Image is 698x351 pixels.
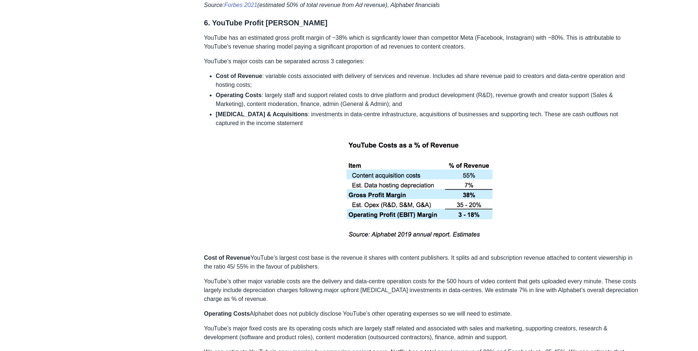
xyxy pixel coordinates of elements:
li: : largely staff and support related costs to drive platform and product development (R&D), revenu... [216,91,639,109]
strong: Operating Costs [204,311,249,317]
p: YouTube’s other major variable costs are the delivery and data-centre operation costs for the 500... [204,277,639,304]
p: YouTube’s largest cost base is the revenue it shares with content publishers. It splits ad and su... [204,253,639,271]
strong: Cost of Revenue [204,255,250,261]
p: YouTube’s major fixed costs are its operating costs which are largely staff related and associate... [204,324,639,342]
strong: [MEDICAL_DATA] & Acquisitions [216,111,308,117]
p: YouTube has an estimated gross profit margin of ~38% which is signficantly lower than competitor ... [204,33,639,51]
p: YouTube’s major costs can be separated across 3 categories: [204,57,639,66]
h3: 6. YouTube Profit [PERSON_NAME] [204,18,639,28]
img: youtubeopex [338,134,506,248]
li: : variable costs associated with delivery of services and revenue. Includes ad share revenue paid... [216,72,639,89]
p: Alphabet does not publicly disclose YouTube’s other operating expenses so we will need to estimate. [204,309,639,318]
a: Forbes 2021 [224,2,257,8]
li: : investments in data-centre infrastructure, acquisitions of businesses and supporting tech. Thes... [216,110,639,128]
em: Source: (estimated 50% of total revenue from Ad revenue), Alphabet financials [204,2,440,8]
strong: Operating Costs [216,92,261,98]
strong: Cost of Revenue [216,73,262,79]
